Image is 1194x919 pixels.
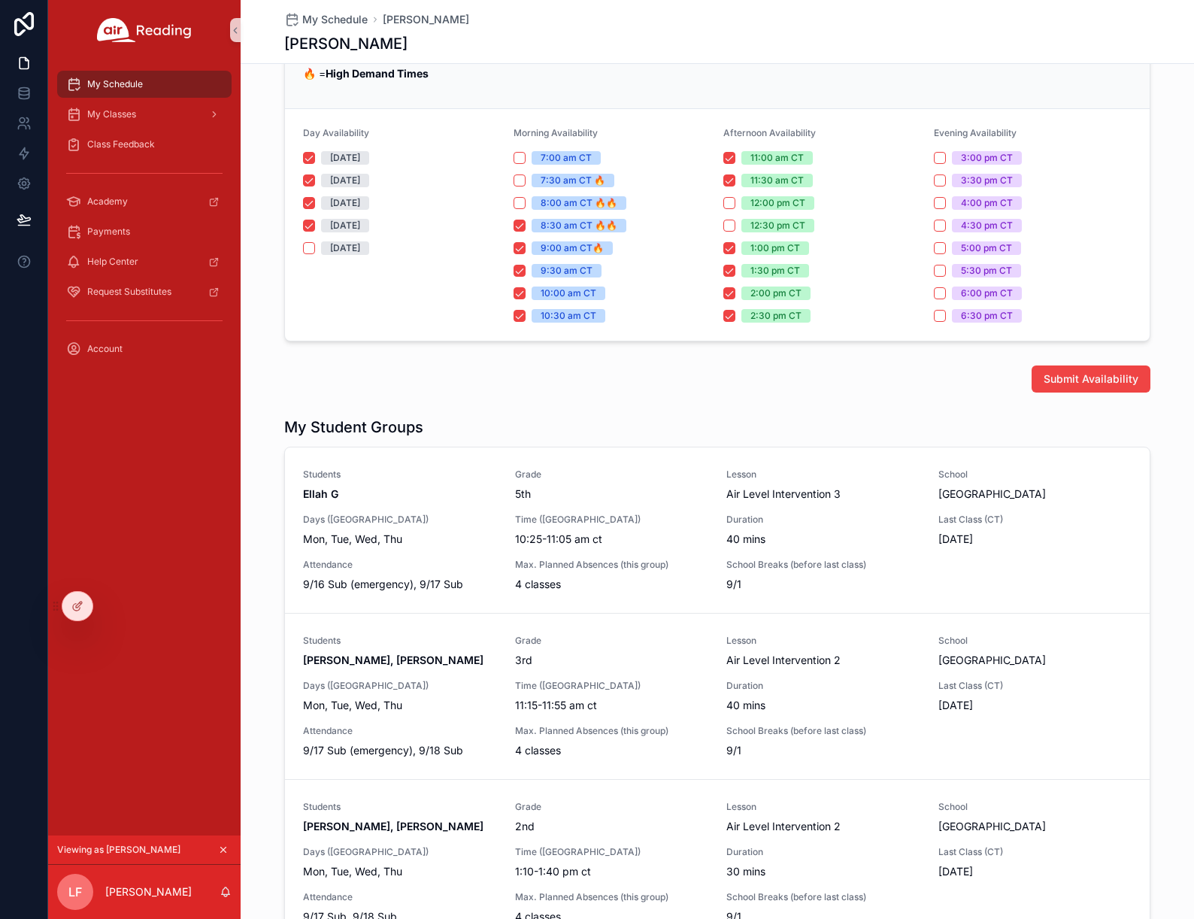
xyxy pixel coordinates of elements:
[726,819,920,834] span: Air Level Intervention 2
[515,487,709,502] span: 5th
[541,219,617,232] div: 8:30 am CT 🔥🔥
[303,532,497,547] span: Mon, Tue, Wed, Thu
[303,864,497,879] span: Mon, Tue, Wed, Thu
[726,559,920,571] span: School Breaks (before last class)
[938,532,1132,547] span: [DATE]
[303,654,483,666] strong: [PERSON_NAME], [PERSON_NAME]
[87,226,130,238] span: Payments
[303,801,497,813] span: Students
[541,309,596,323] div: 10:30 am CT
[383,12,469,27] a: [PERSON_NAME]
[87,108,136,120] span: My Classes
[515,635,709,647] span: Grade
[961,219,1013,232] div: 4:30 pm CT
[515,559,709,571] span: Max. Planned Absences (this group)
[303,698,497,713] span: Mon, Tue, Wed, Thu
[726,635,920,647] span: Lesson
[284,33,408,54] h1: [PERSON_NAME]
[302,12,368,27] span: My Schedule
[961,151,1013,165] div: 3:00 pm CT
[541,196,617,210] div: 8:00 am CT 🔥🔥
[961,309,1013,323] div: 6:30 pm CT
[938,487,1132,502] span: [GEOGRAPHIC_DATA]
[750,151,804,165] div: 11:00 am CT
[726,891,920,903] span: School Breaks (before last class)
[938,653,1132,668] span: [GEOGRAPHIC_DATA]
[57,71,232,98] a: My Schedule
[68,883,82,901] span: LF
[48,60,241,382] div: scrollable content
[541,287,596,300] div: 10:00 am CT
[541,241,604,255] div: 9:00 am CT🔥
[938,698,1132,713] span: [DATE]
[303,487,338,500] strong: Ellah G
[938,680,1132,692] span: Last Class (CT)
[726,801,920,813] span: Lesson
[330,241,360,255] div: [DATE]
[303,559,497,571] span: Attendance
[961,241,1012,255] div: 5:00 pm CT
[87,78,143,90] span: My Schedule
[303,577,497,592] span: 9/16 Sub (emergency), 9/17 Sub
[57,131,232,158] a: Class Feedback
[330,219,360,232] div: [DATE]
[87,286,171,298] span: Request Substitutes
[57,248,232,275] a: Help Center
[303,743,497,758] span: 9/17 Sub (emergency), 9/18 Sub
[961,196,1013,210] div: 4:00 pm CT
[57,101,232,128] a: My Classes
[961,174,1013,187] div: 3:30 pm CT
[105,884,192,899] p: [PERSON_NAME]
[726,725,920,737] span: School Breaks (before last class)
[87,343,123,355] span: Account
[726,469,920,481] span: Lesson
[1032,365,1150,393] button: Submit Availability
[87,256,138,268] span: Help Center
[515,469,709,481] span: Grade
[750,241,800,255] div: 1:00 pm CT
[57,218,232,245] a: Payments
[515,864,709,879] span: 1:10-1:40 pm ct
[515,725,709,737] span: Max. Planned Absences (this group)
[303,127,369,138] span: Day Availability
[726,532,920,547] span: 40 mins
[57,188,232,215] a: Academy
[723,127,816,138] span: Afternoon Availability
[284,12,368,27] a: My Schedule
[726,680,920,692] span: Duration
[726,743,920,758] span: 9/1
[97,18,192,42] img: App logo
[515,653,709,668] span: 3rd
[938,864,1132,879] span: [DATE]
[726,698,920,713] span: 40 mins
[726,653,920,668] span: Air Level Intervention 2
[750,174,804,187] div: 11:30 am CT
[303,469,497,481] span: Students
[515,891,709,903] span: Max. Planned Absences (this group)
[726,514,920,526] span: Duration
[750,287,802,300] div: 2:00 pm CT
[303,65,1132,81] p: 🔥 =
[726,846,920,858] span: Duration
[515,514,709,526] span: Time ([GEOGRAPHIC_DATA])
[303,680,497,692] span: Days ([GEOGRAPHIC_DATA])
[57,278,232,305] a: Request Substitutes
[726,864,920,879] span: 30 mins
[961,264,1012,278] div: 5:30 pm CT
[303,635,497,647] span: Students
[515,801,709,813] span: Grade
[938,846,1132,858] span: Last Class (CT)
[750,219,805,232] div: 12:30 pm CT
[326,67,429,80] strong: High Demand Times
[934,127,1017,138] span: Evening Availability
[515,577,709,592] span: 4 classes
[938,819,1132,834] span: [GEOGRAPHIC_DATA]
[515,698,709,713] span: 11:15-11:55 am ct
[330,196,360,210] div: [DATE]
[938,469,1132,481] span: School
[515,743,709,758] span: 4 classes
[938,801,1132,813] span: School
[57,844,180,856] span: Viewing as [PERSON_NAME]
[57,335,232,362] a: Account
